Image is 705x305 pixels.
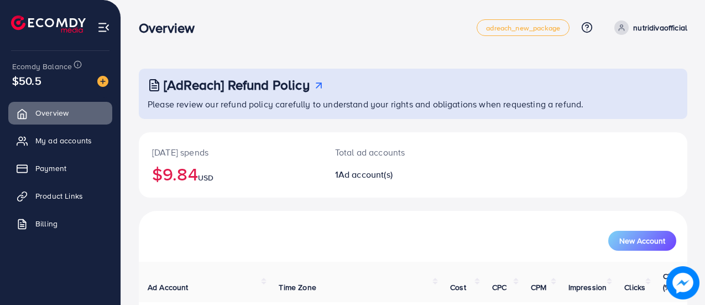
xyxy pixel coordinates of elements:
img: menu [97,21,110,34]
span: New Account [619,237,665,245]
span: adreach_new_package [486,24,560,32]
p: [DATE] spends [152,146,309,159]
a: My ad accounts [8,130,112,152]
span: Clicks [624,282,645,293]
a: Payment [8,157,112,179]
span: USD [198,172,213,183]
span: CTR (%) [663,271,677,293]
p: Total ad accounts [335,146,446,159]
span: Overview [35,107,69,118]
p: Please review our refund policy carefully to understand your rights and obligations when requesti... [148,97,681,111]
a: Product Links [8,185,112,207]
span: Ad account(s) [338,168,393,180]
h3: [AdReach] Refund Policy [164,77,310,93]
span: $50.5 [12,73,41,89]
a: Overview [8,102,112,124]
span: Ecomdy Balance [12,61,72,72]
span: Product Links [35,190,83,201]
button: New Account [608,231,676,251]
a: Billing [8,213,112,235]
span: Impression [568,282,607,293]
img: logo [11,15,86,33]
span: CPC [492,282,506,293]
a: nutridivaofficial [610,20,687,35]
p: nutridivaofficial [633,21,687,34]
span: Payment [35,163,66,174]
img: image [666,266,699,299]
span: Cost [450,282,466,293]
span: Billing [35,218,58,229]
span: My ad accounts [35,135,92,146]
a: adreach_new_package [477,19,570,36]
h2: $9.84 [152,163,309,184]
img: image [97,76,108,87]
h2: 1 [335,169,446,180]
h3: Overview [139,20,203,36]
span: Time Zone [279,282,316,293]
span: Ad Account [148,282,189,293]
span: CPM [531,282,546,293]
